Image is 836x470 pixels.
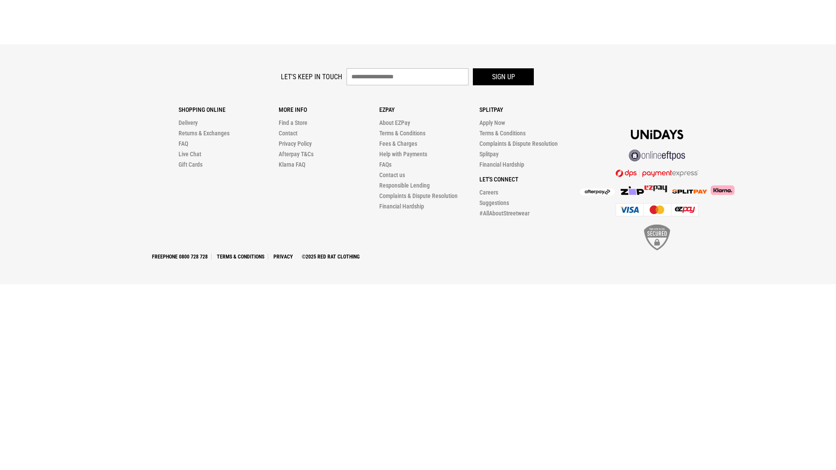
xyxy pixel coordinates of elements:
label: Let's keep in touch [281,73,342,81]
a: Responsible Lending [379,182,430,189]
img: Splitpay [672,189,707,194]
img: Zip [620,186,644,195]
a: Suggestions [479,199,509,206]
button: Sign up [473,68,534,85]
a: Privacy Policy [279,140,312,147]
p: Ezpay [379,106,479,113]
a: Complaints & Dispute Resolution [479,140,558,147]
a: Gift Cards [179,161,202,168]
img: Afterpay [580,188,615,195]
a: Klarna FAQ [279,161,305,168]
a: FAQs [379,161,391,168]
a: FAQ [179,140,188,147]
img: SSL [644,225,670,250]
img: Unidays [631,130,683,139]
a: Careers [479,189,498,196]
a: Help with Payments [379,151,427,158]
img: Klarna [707,185,735,195]
a: Terms & Conditions [213,254,268,260]
a: Terms & Conditions [479,130,526,137]
img: DPS [616,169,698,177]
a: Delivery [179,119,198,126]
a: Find a Store [279,119,307,126]
a: Live Chat [179,151,201,158]
img: Splitpay [644,185,667,192]
img: online eftpos [629,150,685,161]
a: Fees & Charges [379,140,417,147]
a: Contact us [379,171,405,178]
a: Contact [279,130,297,137]
p: Let's Connect [479,176,580,183]
p: Splitpay [479,106,580,113]
a: ©2025 Red Rat Clothing [298,254,363,260]
img: Cards [616,203,698,216]
a: Returns & Exchanges [179,130,229,137]
p: More Info [279,106,379,113]
a: About EZPay [379,119,410,126]
a: Splitpay [479,151,499,158]
a: #AllAboutStreetwear [479,210,529,217]
a: Apply Now [479,119,505,126]
a: Complaints & Dispute Resolution [379,192,458,199]
a: Financial Hardship [379,203,424,210]
a: Privacy [270,254,297,260]
a: Freephone 0800 728 728 [148,254,212,260]
a: Financial Hardship [479,161,524,168]
a: Afterpay T&Cs [279,151,313,158]
a: Terms & Conditions [379,130,425,137]
p: Shopping Online [179,106,279,113]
